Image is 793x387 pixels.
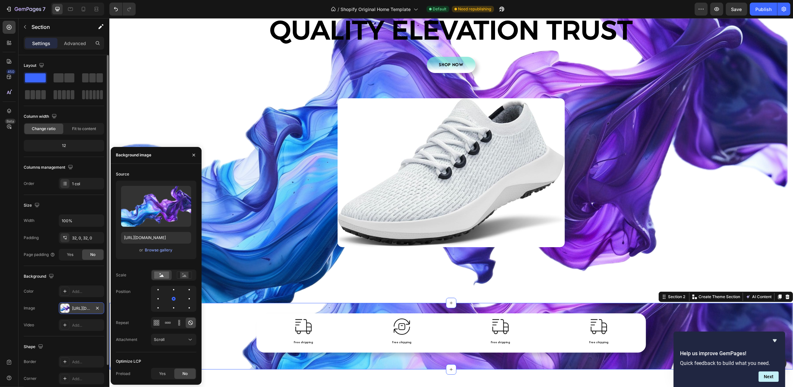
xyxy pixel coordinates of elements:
[458,6,491,12] span: Need republishing
[24,235,39,241] div: Padding
[481,300,498,317] img: gempages_583113155475931800-d91d872b-b439-4217-bee1-4b87efbd6921.png
[24,322,34,328] div: Video
[557,276,577,282] div: Section 2
[755,6,772,13] div: Publish
[433,6,447,12] span: Default
[24,305,35,311] div: Image
[680,337,779,382] div: Help us improve GemPages!
[24,288,34,294] div: Color
[116,320,129,326] div: Repeat
[121,186,191,227] img: preview-image
[116,371,130,377] div: Preload
[32,40,50,47] p: Settings
[72,376,103,382] div: Add...
[109,3,136,16] div: Undo/Redo
[116,358,141,364] div: Optimize LCP
[24,112,58,121] div: Column width
[72,181,103,187] div: 1 col
[72,235,103,241] div: 32, 0, 32, 0
[109,18,793,387] iframe: Design area
[144,247,173,253] button: Browse gallery
[90,252,95,258] span: No
[116,272,126,278] div: Scale
[5,119,16,124] div: Beta
[32,126,56,132] span: Change ratio
[338,6,340,13] span: /
[284,300,301,317] img: gempages_583113155475931800-4b1430bf-8026-4e60-9d81-e8d6b6bbd5df.png
[24,61,45,70] div: Layout
[383,300,399,317] img: gempages_583113155475931800-d91d872b-b439-4217-bee1-4b87efbd6921.png
[59,215,104,226] input: Auto
[67,252,73,258] span: Yes
[680,350,779,357] h2: Help us improve GemPages!
[154,337,165,342] span: Scroll
[3,3,48,16] button: 7
[182,371,188,377] span: No
[72,359,103,365] div: Add...
[116,337,137,343] div: Attachment
[184,322,204,326] strong: Free shipping
[116,171,129,177] div: Source
[186,300,202,317] img: gempages_583113155475931800-d91d872b-b439-4217-bee1-4b87efbd6921.png
[6,69,16,74] div: 450
[72,306,91,311] div: [URL][DOMAIN_NAME]
[139,246,143,254] span: or
[24,252,55,258] div: Page padding
[381,322,401,326] strong: Free shipping
[24,163,74,172] div: Columns management
[72,289,103,295] div: Add...
[283,322,302,326] strong: Free shipping
[24,201,41,210] div: Size
[24,181,34,187] div: Order
[72,322,103,328] div: Add...
[116,289,130,295] div: Position
[24,272,55,281] div: Background
[317,39,366,55] a: Shop Now
[72,126,96,132] span: Fit to content
[726,3,747,16] button: Save
[121,232,191,244] input: https://example.com/image.jpg
[771,337,779,345] button: Hide survey
[24,376,37,381] div: Corner
[145,247,172,253] div: Browse gallery
[64,40,86,47] p: Advanced
[589,276,631,282] p: Create Theme Section
[750,3,777,16] button: Publish
[151,334,196,345] button: Scroll
[731,6,742,12] span: Save
[159,371,166,377] span: Yes
[759,371,779,382] button: Next question
[341,6,411,13] span: Shopify Original Home Template
[43,5,45,13] p: 7
[24,359,36,365] div: Border
[31,23,85,31] p: Section
[24,343,44,351] div: Shape
[329,43,354,50] div: Shop Now
[680,360,779,366] p: Quick feedback to build what you need.
[635,275,663,283] button: AI Content
[480,322,499,326] strong: Free shipping
[25,141,103,150] div: 12
[116,152,151,158] div: Background image
[24,218,34,224] div: Width
[228,80,455,229] img: gempages_583113155475931800-40014780-6647-4fa5-ba1a-4d2102e9499b.jpg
